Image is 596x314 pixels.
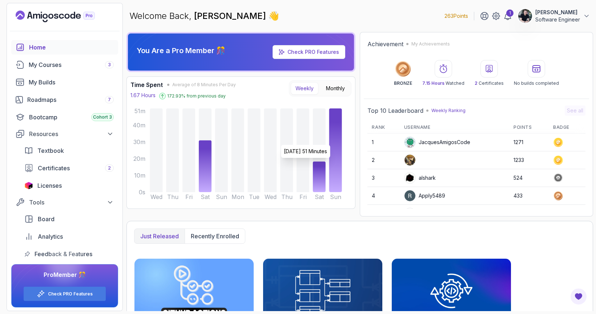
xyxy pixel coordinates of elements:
tspan: Sat [315,193,324,200]
p: Certificates [475,80,504,86]
th: Rank [367,122,399,134]
tspan: Fri [299,193,307,200]
a: feedback [20,247,118,261]
tspan: Sun [330,193,341,200]
div: alshark [404,172,436,184]
span: [PERSON_NAME] [194,11,268,21]
p: BRONZE [394,80,412,86]
span: 7.15 Hours [422,80,444,86]
td: 433 [509,187,549,205]
p: No builds completed [514,80,559,86]
button: Check PRO Features [23,286,106,301]
a: bootcamp [11,110,118,124]
span: Feedback & Features [35,250,92,258]
td: 2 [367,151,399,169]
span: Analytics [38,232,63,241]
p: Recently enrolled [191,232,239,241]
a: courses [11,57,118,72]
img: user profile image [404,190,415,201]
tspan: Mon [231,193,244,200]
tspan: 30m [133,138,145,146]
h2: Top 10 Leaderboard [367,106,423,115]
tspan: Sat [201,193,210,200]
button: Open Feedback Button [570,288,587,305]
span: 👋 [268,10,279,22]
img: user profile image [518,9,532,23]
a: Check PRO Features [287,49,339,55]
img: jetbrains icon [24,182,33,189]
p: Software Engineer [535,16,580,23]
tspan: 51m [134,107,145,115]
td: 1 [367,134,399,151]
tspan: Tue [249,193,259,200]
div: 1 [506,9,514,17]
h3: Time Spent [130,80,163,89]
h2: Achievement [367,40,403,48]
tspan: Sun [216,193,227,200]
button: Monthly [321,82,350,95]
button: Just released [134,229,185,243]
tspan: Fri [185,193,193,200]
a: certificates [20,161,118,175]
p: [PERSON_NAME] [535,9,580,16]
span: Licenses [37,181,62,190]
td: 1271 [509,134,549,151]
th: Points [509,122,549,134]
p: You Are a Pro Member 🎊 [137,45,225,56]
div: Home [29,43,114,52]
tspan: 20m [133,155,145,162]
img: user profile image [404,172,415,183]
a: home [11,40,118,55]
div: My Courses [29,60,114,69]
p: 263 Points [444,12,468,20]
button: user profile image[PERSON_NAME]Software Engineer [518,9,590,23]
a: Check PRO Features [48,291,93,297]
button: Weekly [291,82,318,95]
p: 172.93 % from previous day [167,93,226,99]
a: roadmaps [11,92,118,107]
button: Recently enrolled [185,229,245,243]
tspan: Thu [167,193,178,200]
tspan: 40m [133,122,145,129]
td: 5 [367,205,399,223]
tspan: Wed [150,193,162,200]
button: See all [565,106,585,116]
p: Welcome Back, [129,10,279,22]
p: Watched [422,80,464,86]
p: Just released [140,232,179,241]
td: 4 [367,187,399,205]
a: board [20,212,118,226]
tspan: Wed [265,193,277,200]
span: 2 [108,165,111,171]
span: Cohort 3 [93,114,112,120]
p: Weekly Ranking [431,108,466,114]
th: Username [400,122,509,134]
span: 7 [108,97,111,103]
a: analytics [20,229,118,244]
div: JacquesAmigosCode [404,136,470,148]
img: user profile image [404,208,415,219]
td: 323 [509,205,549,223]
a: Check PRO Features [273,45,345,59]
button: Resources [11,127,118,140]
td: 1233 [509,151,549,169]
span: 3 [108,62,111,68]
span: Textbook [37,146,64,155]
img: user profile image [404,155,415,166]
div: IssaKass [404,208,439,219]
a: licenses [20,178,118,193]
div: Bootcamp [29,113,114,122]
th: Badge [549,122,585,134]
tspan: 10m [134,172,145,179]
span: 2 [475,80,478,86]
tspan: 0s [139,188,145,196]
span: Certificates [38,164,70,172]
tspan: Thu [281,193,293,200]
p: My Achievements [411,41,450,47]
td: 3 [367,169,399,187]
div: Apply5489 [404,190,445,202]
a: Landing page [16,11,112,22]
td: 524 [509,169,549,187]
a: textbook [20,143,118,158]
a: builds [11,75,118,90]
